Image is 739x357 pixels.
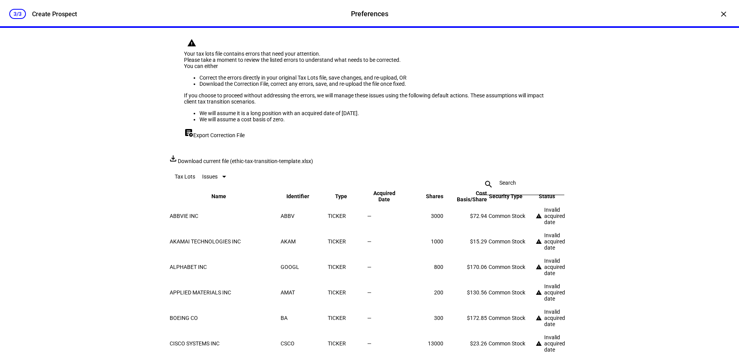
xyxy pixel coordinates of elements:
[499,180,544,186] input: Search
[536,213,542,219] mat-icon: warning
[281,289,326,296] div: AMAT
[544,258,569,276] div: Invalid acquired date
[199,110,555,116] li: We will assume it is a long position with an acquired date of [DATE].
[328,238,366,245] div: TICKER
[199,116,555,122] li: We will assume a cost basis of zero.
[281,340,326,347] div: CSCO
[489,315,534,321] div: Common Stock
[489,264,534,270] div: Common Stock
[199,75,555,81] li: Correct the errors directly in your original Tax Lots file, save changes, and re-upload, OR
[445,289,487,296] div: $130.56
[445,264,487,270] div: $170.06
[445,315,487,321] div: $172.85
[367,190,413,202] span: Acquired Date
[184,57,555,63] div: Please take a moment to review the listed errors to understand what needs to be corrected.
[184,92,555,105] div: If you choose to proceed without addressing the errors, we will manage these issues using the fol...
[717,8,730,20] div: ×
[431,238,443,245] span: 1000
[367,340,371,347] span: —
[328,340,366,347] div: TICKER
[434,264,443,270] span: 800
[544,309,569,327] div: Invalid acquired date
[351,9,388,19] div: Preferences
[184,51,555,57] div: Your tax lots file contains errors that need your attention.
[328,264,366,270] div: TICKER
[536,264,542,270] mat-icon: warning
[544,283,569,302] div: Invalid acquired date
[445,340,487,347] div: $23.26
[187,38,196,48] mat-icon: warning
[286,193,321,199] span: Identifier
[335,193,359,199] span: Type
[9,9,26,19] div: 3/3
[328,315,366,321] div: TICKER
[489,238,534,245] div: Common Stock
[170,238,279,245] div: AKAMAI TECHNOLOGIES INC
[178,158,313,164] span: Download current file (ethic-tax-transition-template.xlsx)
[414,193,443,199] span: Shares
[184,63,555,69] div: You can either
[281,264,326,270] div: GOOGL
[175,173,195,180] eth-data-table-title: Tax Lots
[170,315,279,321] div: BOEING CO
[544,334,569,353] div: Invalid acquired date
[489,193,534,199] span: Security Type
[281,315,326,321] div: BA
[32,10,77,18] div: Create Prospect
[367,238,371,245] span: —
[536,315,542,321] mat-icon: warning
[170,213,279,219] div: ABBVIE INC
[536,340,542,347] mat-icon: warning
[170,289,279,296] div: APPLIED MATERIALS INC
[367,315,371,321] span: —
[431,213,443,219] span: 3000
[536,238,542,245] mat-icon: warning
[445,213,487,219] div: $72.94
[170,264,279,270] div: ALPHABET INC
[479,180,498,189] mat-icon: search
[328,213,366,219] div: TICKER
[170,340,279,347] div: CISCO SYSTEMS INC
[544,207,569,225] div: Invalid acquired date
[489,213,534,219] div: Common Stock
[544,232,569,251] div: Invalid acquired date
[184,128,193,137] mat-icon: export_notes
[281,238,326,245] div: AKAM
[445,190,487,202] span: Cost Basis/Share
[202,173,218,180] span: Issues
[281,213,326,219] div: ABBV
[434,289,443,296] span: 200
[199,81,555,87] li: Download the Correction File, correct any errors, save, and re-upload the file once fixed.
[367,213,371,219] span: —
[328,289,366,296] div: TICKER
[434,315,443,321] span: 300
[539,193,567,199] span: Status
[169,154,178,163] mat-icon: file_download
[489,289,534,296] div: Common Stock
[536,289,542,296] mat-icon: warning
[211,193,238,199] span: Name
[367,289,371,296] span: —
[367,264,371,270] span: —
[193,132,245,138] span: Export Correction File
[428,340,443,347] span: 13000
[489,340,534,347] div: Common Stock
[445,238,487,245] div: $15.29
